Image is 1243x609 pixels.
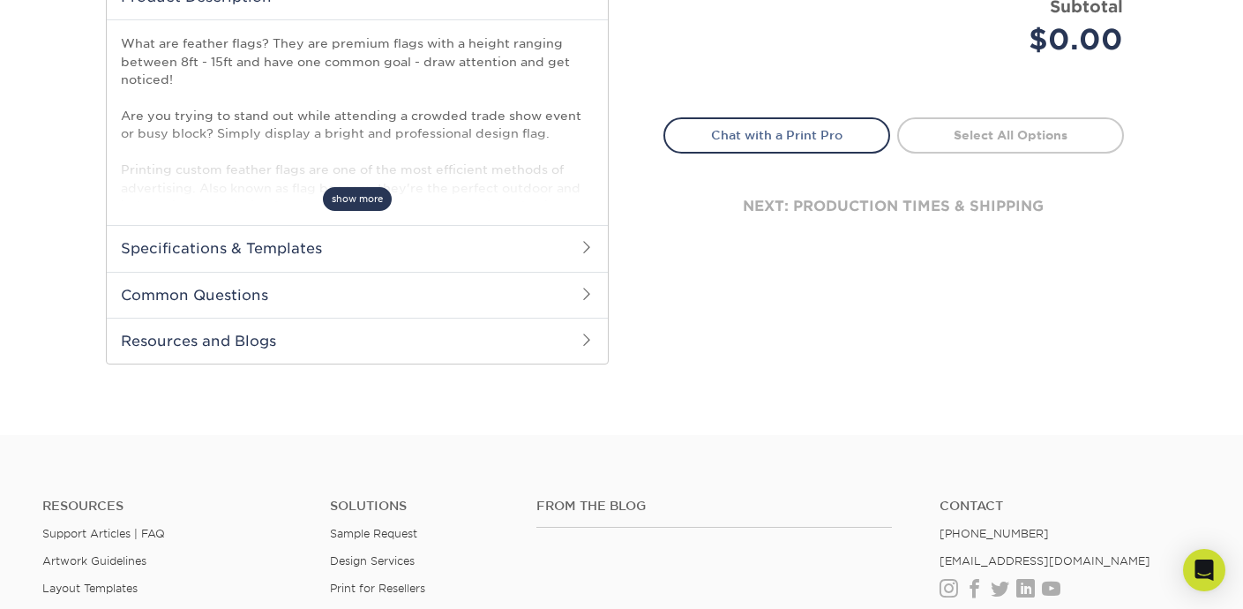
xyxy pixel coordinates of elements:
div: next: production times & shipping [663,154,1124,259]
a: Print for Resellers [330,582,425,595]
a: Contact [940,499,1201,514]
h4: Resources [42,499,303,514]
a: [PHONE_NUMBER] [940,527,1049,540]
div: Open Intercom Messenger [1183,549,1225,591]
h2: Specifications & Templates [107,225,608,271]
h2: Common Questions [107,272,608,318]
a: Sample Request [330,527,417,540]
p: What are feather flags? They are premium flags with a height ranging between 8ft - 15ft and have ... [121,34,594,466]
a: Chat with a Print Pro [663,117,890,153]
h4: From the Blog [536,499,892,514]
div: $0.00 [907,19,1123,61]
a: Artwork Guidelines [42,554,146,568]
a: [EMAIL_ADDRESS][DOMAIN_NAME] [940,554,1150,568]
h2: Resources and Blogs [107,318,608,364]
a: Select All Options [897,117,1124,153]
h4: Solutions [330,499,509,514]
span: show more [323,187,392,211]
a: Support Articles | FAQ [42,527,165,540]
a: Layout Templates [42,582,138,595]
a: Design Services [330,554,415,568]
